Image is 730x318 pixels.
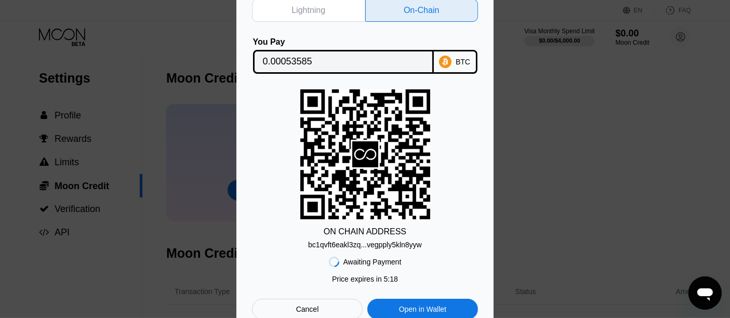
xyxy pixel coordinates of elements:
[296,304,319,314] div: Cancel
[404,5,439,16] div: On-Chain
[456,58,470,66] div: BTC
[332,275,398,283] div: Price expires in
[252,37,478,74] div: You PayBTC
[384,275,398,283] span: 5 : 18
[343,258,402,266] div: Awaiting Payment
[688,276,722,310] iframe: Кнопка запуска окна обмена сообщениями
[324,227,406,236] div: ON CHAIN ADDRESS
[253,37,434,47] div: You Pay
[308,241,422,249] div: bc1qvft6eakl3zq...vegpply5kln8yyw
[291,5,325,16] div: Lightning
[399,304,446,314] div: Open in Wallet
[308,236,422,249] div: bc1qvft6eakl3zq...vegpply5kln8yyw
